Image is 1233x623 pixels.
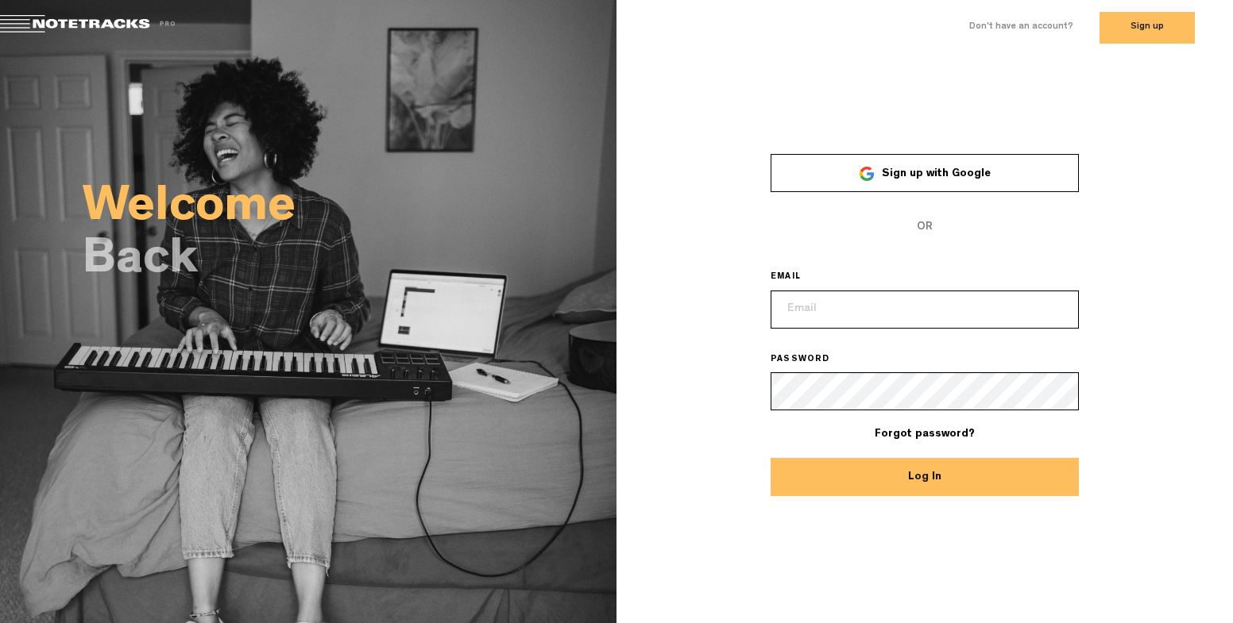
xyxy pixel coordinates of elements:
[1100,12,1195,44] button: Sign up
[969,21,1073,34] label: Don't have an account?
[771,208,1079,246] span: OR
[875,429,975,440] a: Forgot password?
[83,187,616,232] h2: Welcome
[882,168,991,179] span: Sign up with Google
[771,354,852,367] label: PASSWORD
[771,271,823,284] label: EMAIL
[83,240,616,284] h2: Back
[771,458,1079,496] button: Log In
[771,290,1079,329] input: Email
